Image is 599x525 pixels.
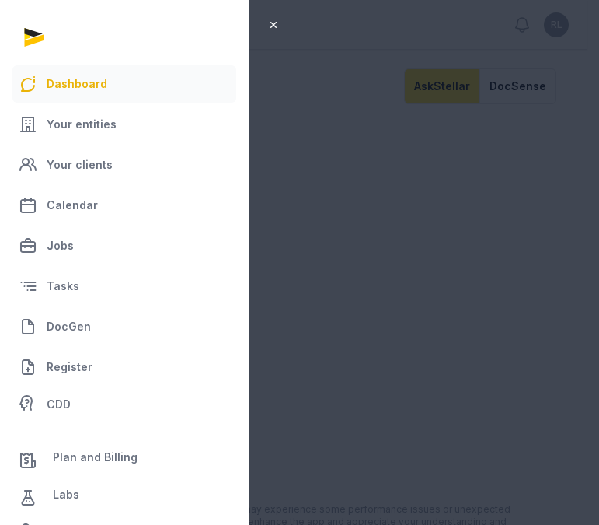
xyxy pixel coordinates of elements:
[12,146,236,184] a: Your clients
[12,442,236,479] a: Plan and Billing
[53,448,138,473] span: Plan and Billing
[53,485,79,510] span: Labs
[12,106,236,143] a: Your entities
[12,348,236,386] a: Register
[19,22,50,53] img: Stellar
[12,227,236,264] a: Jobs
[12,479,236,516] a: Labs
[12,389,236,420] a: CDD
[12,268,236,305] a: Tasks
[12,187,236,224] a: Calendar
[12,308,236,345] a: DocGen
[12,65,236,103] a: Dashboard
